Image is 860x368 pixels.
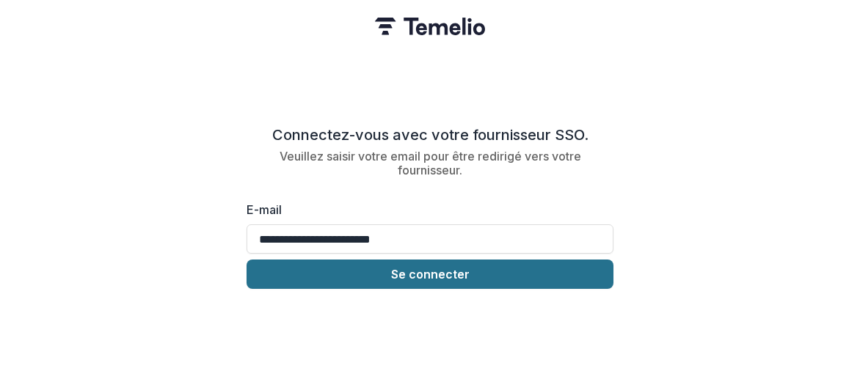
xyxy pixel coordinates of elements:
[247,260,613,289] button: Se connecter
[375,18,485,35] img: Témélio
[391,267,470,281] font: Se connecter
[272,126,588,144] font: Connectez-vous avec votre fournisseur SSO.
[247,202,282,217] font: E-mail
[280,149,581,177] font: Veuillez saisir votre email pour être redirigé vers votre fournisseur.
